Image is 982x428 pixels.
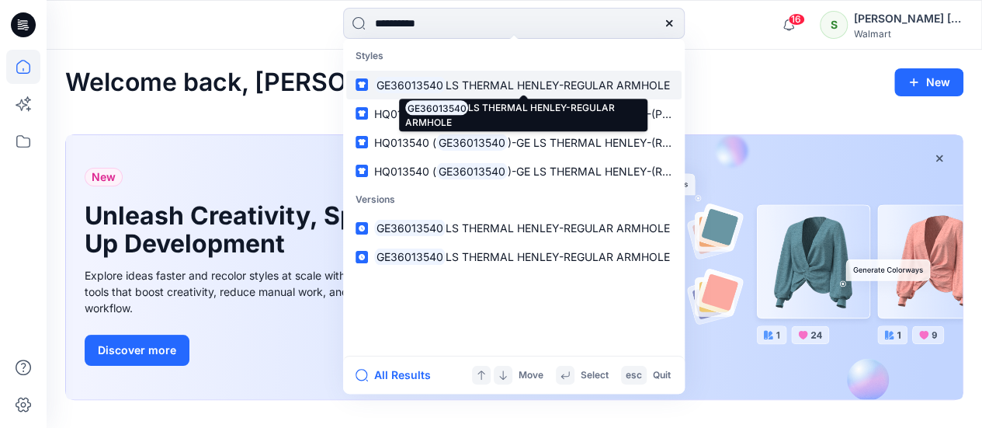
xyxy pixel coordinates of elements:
[653,367,671,384] p: Quit
[446,250,670,263] span: LS THERMAL HENLEY-REGULAR ARMHOLE
[346,71,682,99] a: GE36013540LS THERMAL HENLEY-REGULAR ARMHOLE
[854,9,963,28] div: [PERSON_NAME] ​[PERSON_NAME]
[374,136,436,149] span: HQ013540 (
[346,99,682,128] a: HQ013540 (GE36013540)-GE LS THERMAL HENLEY-(PLUS)
[436,134,508,151] mark: GE36013540
[346,157,682,186] a: HQ013540 (GE36013540)-GE LS THERMAL HENLEY-(REG)-SIZE SET
[436,105,508,123] mark: GE36013540
[519,367,543,384] p: Move
[374,107,436,120] span: HQ013540 (
[446,78,670,92] span: LS THERMAL HENLEY-REGULAR ARMHOLE
[65,68,462,97] h2: Welcome back, [PERSON_NAME]
[85,202,411,258] h1: Unleash Creativity, Speed Up Development
[436,162,508,180] mark: GE36013540
[626,367,642,384] p: esc
[92,168,116,186] span: New
[346,214,682,242] a: GE36013540LS THERMAL HENLEY-REGULAR ARMHOLE
[374,248,446,266] mark: GE36013540
[374,219,446,237] mark: GE36013540
[374,165,436,178] span: HQ013540 (
[508,136,731,149] span: )-GE LS THERMAL HENLEY-(REG)-SIZE SET
[820,11,848,39] div: S​
[374,76,446,94] mark: GE36013540
[356,366,441,385] button: All Results
[346,186,682,214] p: Versions
[581,367,609,384] p: Select
[85,335,434,366] a: Discover more
[788,13,805,26] span: 16
[85,335,189,366] button: Discover more
[85,267,434,316] div: Explore ideas faster and recolor styles at scale with AI-powered tools that boost creativity, red...
[346,128,682,157] a: HQ013540 (GE36013540)-GE LS THERMAL HENLEY-(REG)-SIZE SET
[508,107,687,120] span: )-GE LS THERMAL HENLEY-(PLUS)
[508,165,731,178] span: )-GE LS THERMAL HENLEY-(REG)-SIZE SET
[346,42,682,71] p: Styles
[854,28,963,40] div: Walmart
[446,221,670,235] span: LS THERMAL HENLEY-REGULAR ARMHOLE
[346,242,682,271] a: GE36013540LS THERMAL HENLEY-REGULAR ARMHOLE
[894,68,963,96] button: New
